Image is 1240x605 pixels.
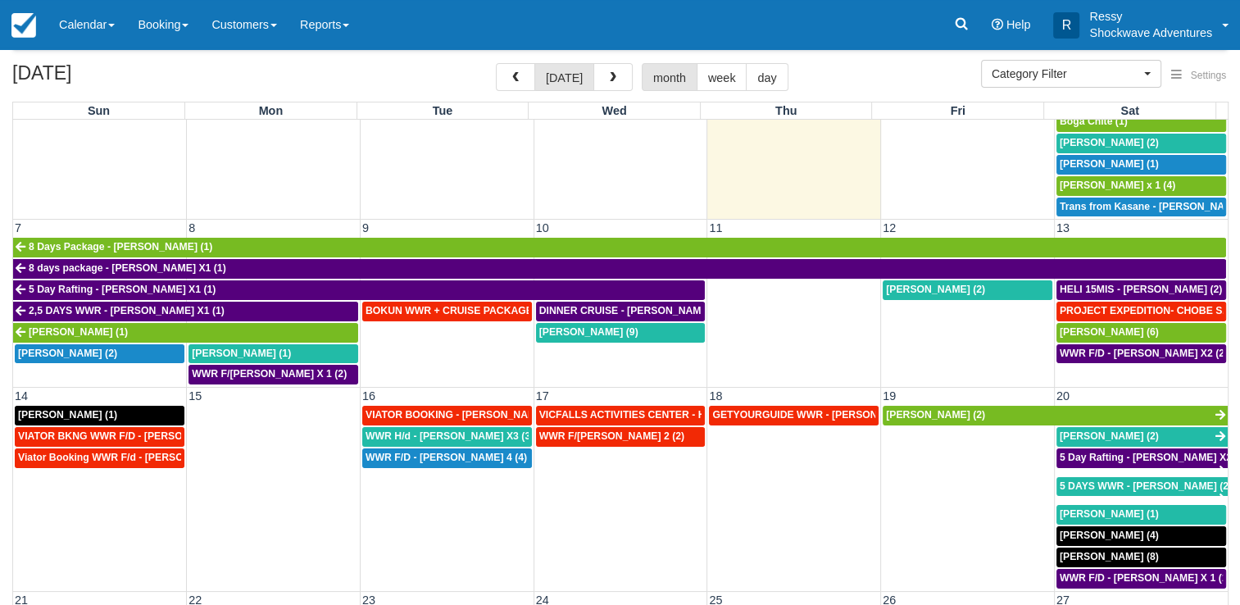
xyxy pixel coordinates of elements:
a: [PERSON_NAME] (1) [188,344,358,364]
span: [PERSON_NAME] (1) [192,348,291,359]
span: Thu [775,104,797,117]
a: [PERSON_NAME] (9) [536,323,706,343]
span: Mon [259,104,284,117]
span: [PERSON_NAME] (8) [1060,551,1159,562]
span: [PERSON_NAME] (1) [29,326,128,338]
span: 14 [13,389,30,403]
p: Shockwave Adventures [1089,25,1212,41]
button: week [697,63,747,91]
i: Help [992,19,1003,30]
span: VIATOR BKNG WWR F/D - [PERSON_NAME] X 1 (1) [18,430,261,442]
a: WWR F/D - [PERSON_NAME] X 1 (1) [1056,569,1226,589]
span: GETYOURGUIDE WWR - [PERSON_NAME] X 9 (9) [712,409,948,421]
a: WWR F/D - [PERSON_NAME] X2 (2) [1056,344,1226,364]
a: [PERSON_NAME] (2) [883,406,1228,425]
span: 8 Days Package - [PERSON_NAME] (1) [29,241,212,252]
a: WWR F/D - [PERSON_NAME] 4 (4) [362,448,532,468]
span: WWR F/D - [PERSON_NAME] X2 (2) [1060,348,1228,359]
span: DINNER CRUISE - [PERSON_NAME] X 1 (1) [539,305,744,316]
img: checkfront-main-nav-mini-logo.png [11,13,36,38]
span: 7 [13,221,23,234]
span: Help [1006,18,1031,31]
a: [PERSON_NAME] (4) [1056,526,1226,546]
span: 19 [881,389,897,403]
a: [PERSON_NAME] (2) [883,280,1052,300]
span: WWR F/[PERSON_NAME] 2 (2) [539,430,684,442]
span: [PERSON_NAME] (2) [1060,430,1159,442]
span: VICFALLS ACTIVITIES CENTER - HELICOPTER -[PERSON_NAME] X 4 (4) [539,409,886,421]
span: Sun [88,104,110,117]
a: VICFALLS ACTIVITIES CENTER - HELICOPTER -[PERSON_NAME] X 4 (4) [536,406,706,425]
span: Settings [1191,70,1226,81]
a: VIATOR BKNG WWR F/D - [PERSON_NAME] X 1 (1) [15,427,184,447]
span: [PERSON_NAME] (6) [1060,326,1159,338]
span: [PERSON_NAME] x 1 (4) [1060,180,1175,191]
a: WWR H/d - [PERSON_NAME] X3 (3) [362,427,532,447]
a: 8 Days Package - [PERSON_NAME] (1) [13,238,1226,257]
a: DINNER CRUISE - [PERSON_NAME] X 1 (1) [536,302,706,321]
span: [PERSON_NAME] (2) [1060,137,1159,148]
button: month [642,63,697,91]
a: [PERSON_NAME] (2) [15,344,184,364]
span: [PERSON_NAME] (4) [1060,530,1159,541]
span: 8 [187,221,197,234]
span: 11 [707,221,724,234]
span: Boga Chite (1) [1060,116,1128,127]
a: [PERSON_NAME] (1) [15,406,184,425]
span: Fri [951,104,965,117]
span: 5 DAYS WWR - [PERSON_NAME] (2) [1060,480,1232,492]
span: 13 [1055,221,1071,234]
p: Ressy [1089,8,1212,25]
span: [PERSON_NAME] (2) [886,284,985,295]
a: [PERSON_NAME] (1) [1056,505,1226,525]
h2: [DATE] [12,63,220,93]
a: GETYOURGUIDE WWR - [PERSON_NAME] X 9 (9) [709,406,879,425]
span: [PERSON_NAME] (1) [1060,158,1159,170]
span: 18 [707,389,724,403]
a: PROJECT EXPEDITION- CHOBE SAFARI - [GEOGRAPHIC_DATA][PERSON_NAME] 2 (2) [1056,302,1226,321]
a: [PERSON_NAME] x 1 (4) [1056,176,1226,196]
span: Category Filter [992,66,1140,82]
span: Viator Booking WWR F/d - [PERSON_NAME] X 1 (1) [18,452,261,463]
a: Viator Booking WWR F/d - [PERSON_NAME] X 1 (1) [15,448,184,468]
span: 17 [534,389,551,403]
a: WWR F/[PERSON_NAME] X 1 (2) [188,365,358,384]
span: 5 Day Rafting - [PERSON_NAME] X1 (1) [29,284,216,295]
span: 8 days package - [PERSON_NAME] X1 (1) [29,262,226,274]
a: 2,5 DAYS WWR - [PERSON_NAME] X1 (1) [13,302,358,321]
a: VIATOR BOOKING - [PERSON_NAME] X 4 (4) [362,406,532,425]
span: 2,5 DAYS WWR - [PERSON_NAME] X1 (1) [29,305,225,316]
span: Sat [1120,104,1138,117]
a: [PERSON_NAME] (2) [1056,427,1228,447]
span: WWR F/D - [PERSON_NAME] 4 (4) [366,452,527,463]
a: 5 Day Rafting - [PERSON_NAME] X2 (2) [1056,448,1228,468]
a: BOKUN WWR + CRUISE PACKAGE - [PERSON_NAME] South X 2 (2) [362,302,532,321]
span: 15 [187,389,203,403]
button: Category Filter [981,60,1161,88]
span: WWR F/[PERSON_NAME] X 1 (2) [192,368,347,380]
span: [PERSON_NAME] (1) [1060,508,1159,520]
button: Settings [1161,64,1236,88]
a: HELI 15MIS - [PERSON_NAME] (2) [1056,280,1226,300]
div: R [1053,12,1079,39]
span: BOKUN WWR + CRUISE PACKAGE - [PERSON_NAME] South X 2 (2) [366,305,690,316]
a: [PERSON_NAME] (6) [1056,323,1226,343]
span: 20 [1055,389,1071,403]
span: VIATOR BOOKING - [PERSON_NAME] X 4 (4) [366,409,579,421]
button: [DATE] [534,63,594,91]
a: [PERSON_NAME] (2) [1056,134,1226,153]
span: 16 [361,389,377,403]
span: WWR H/d - [PERSON_NAME] X3 (3) [366,430,534,442]
button: day [746,63,788,91]
a: Boga Chite (1) [1056,112,1226,132]
span: 10 [534,221,551,234]
span: WWR F/D - [PERSON_NAME] X 1 (1) [1060,572,1231,584]
span: 9 [361,221,370,234]
a: Trans from Kasane - [PERSON_NAME] X4 (4) [1056,198,1226,217]
span: [PERSON_NAME] (2) [18,348,117,359]
a: [PERSON_NAME] (1) [1056,155,1226,175]
a: WWR F/[PERSON_NAME] 2 (2) [536,427,706,447]
span: HELI 15MIS - [PERSON_NAME] (2) [1060,284,1223,295]
span: [PERSON_NAME] (2) [886,409,985,421]
a: 8 days package - [PERSON_NAME] X1 (1) [13,259,1226,279]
